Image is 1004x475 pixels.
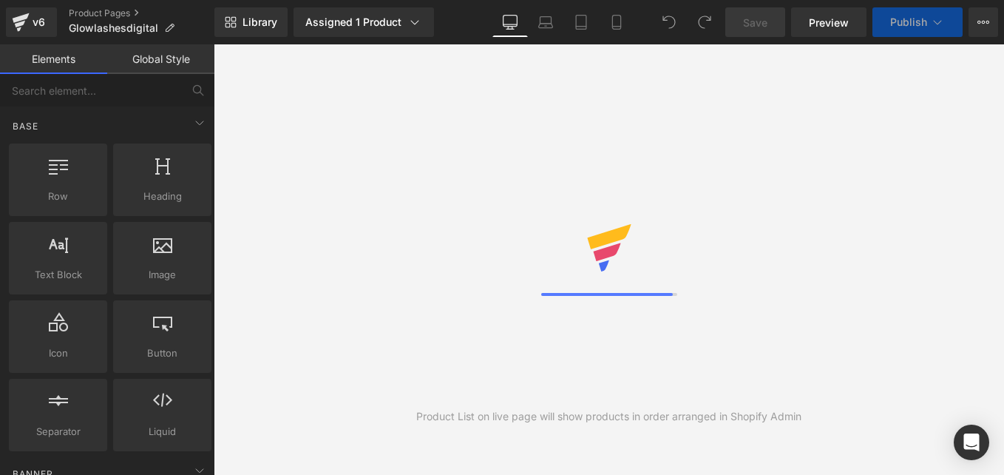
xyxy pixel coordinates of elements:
[416,408,801,425] div: Product List on live page will show products in order arranged in Shopify Admin
[118,424,207,439] span: Liquid
[305,15,422,30] div: Assigned 1 Product
[13,267,103,283] span: Text Block
[654,7,684,37] button: Undo
[118,346,207,361] span: Button
[599,7,634,37] a: Mobile
[969,7,998,37] button: More
[30,13,48,32] div: v6
[242,16,277,29] span: Library
[690,7,719,37] button: Redo
[107,44,214,74] a: Global Style
[872,7,963,37] button: Publish
[118,267,207,283] span: Image
[13,346,103,361] span: Icon
[890,16,927,28] span: Publish
[13,189,103,204] span: Row
[563,7,599,37] a: Tablet
[11,119,40,133] span: Base
[69,7,214,19] a: Product Pages
[69,22,158,34] span: Glowlashesdigital
[809,15,849,30] span: Preview
[743,15,767,30] span: Save
[118,189,207,204] span: Heading
[954,425,989,460] div: Open Intercom Messenger
[492,7,528,37] a: Desktop
[528,7,563,37] a: Laptop
[791,7,866,37] a: Preview
[6,7,57,37] a: v6
[214,7,288,37] a: New Library
[13,424,103,439] span: Separator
